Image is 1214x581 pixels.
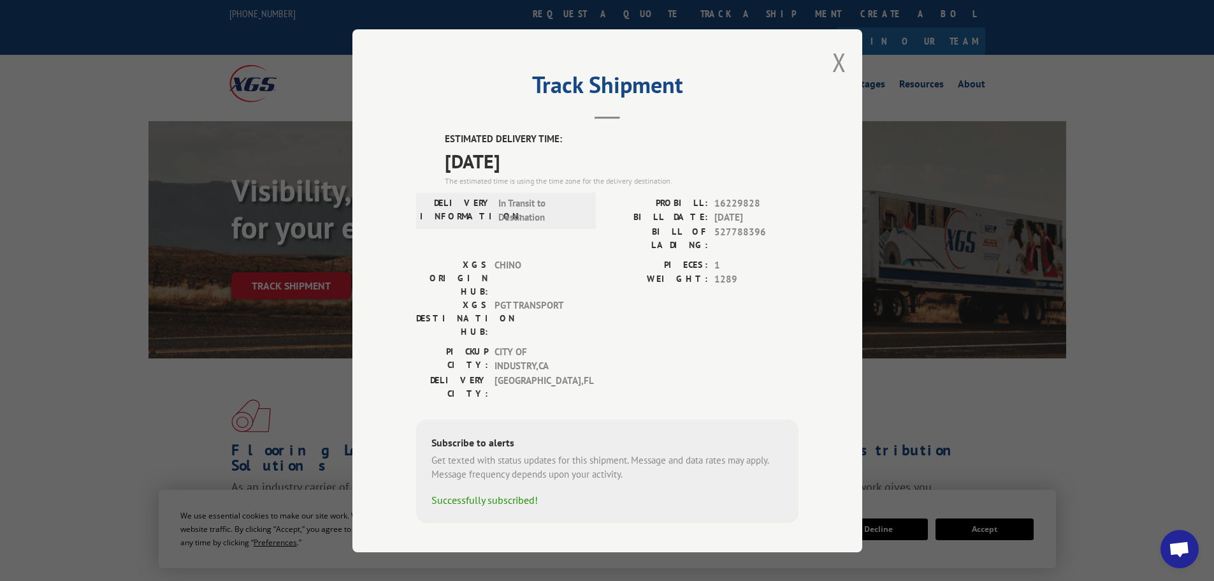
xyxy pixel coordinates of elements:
[1160,530,1199,568] div: Open chat
[445,146,798,175] span: [DATE]
[714,224,798,251] span: 527788396
[445,175,798,186] div: The estimated time is using the time zone for the delivery destination.
[420,196,492,224] label: DELIVERY INFORMATION:
[832,45,846,79] button: Close modal
[714,272,798,287] span: 1289
[495,344,581,373] span: CITY OF INDUSTRY , CA
[431,492,783,507] div: Successfully subscribed!
[714,196,798,210] span: 16229828
[431,453,783,482] div: Get texted with status updates for this shipment. Message and data rates may apply. Message frequ...
[416,298,488,338] label: XGS DESTINATION HUB:
[495,373,581,400] span: [GEOGRAPHIC_DATA] , FL
[445,132,798,147] label: ESTIMATED DELIVERY TIME:
[416,76,798,100] h2: Track Shipment
[607,272,708,287] label: WEIGHT:
[431,434,783,453] div: Subscribe to alerts
[714,258,798,272] span: 1
[495,258,581,298] span: CHINO
[607,258,708,272] label: PIECES:
[607,224,708,251] label: BILL OF LADING:
[607,196,708,210] label: PROBILL:
[607,210,708,225] label: BILL DATE:
[416,344,488,373] label: PICKUP CITY:
[416,373,488,400] label: DELIVERY CITY:
[495,298,581,338] span: PGT TRANSPORT
[498,196,584,224] span: In Transit to Destination
[714,210,798,225] span: [DATE]
[416,258,488,298] label: XGS ORIGIN HUB:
